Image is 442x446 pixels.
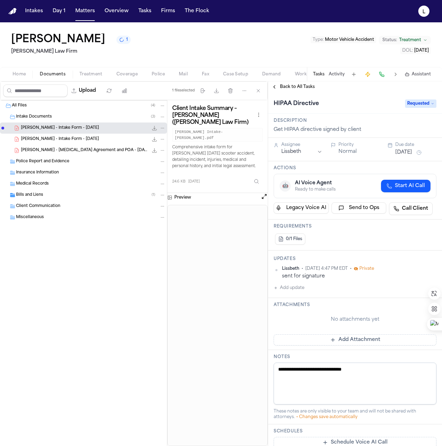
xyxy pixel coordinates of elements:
span: ( 3 ) [151,115,155,119]
span: Case Setup [223,72,248,77]
button: 0/1 Files [275,233,305,245]
button: Firms [158,5,178,17]
input: Search files [3,84,68,97]
span: [PERSON_NAME] - Intake Form - [DATE] [21,125,99,131]
button: Edit Type: Motor Vehicle Accident [311,36,376,43]
span: Intake Documents [16,114,52,120]
button: Upload [68,84,100,97]
span: Status: [382,37,397,43]
button: Intakes [22,5,46,17]
span: Documents [40,72,66,77]
button: Assistant [405,72,431,77]
div: 1 file selected [172,88,195,93]
span: Motor Vehicle Accident [325,38,374,42]
a: Tasks [136,5,154,17]
span: ( 1 ) [152,193,155,197]
button: Open preview [261,193,268,200]
button: Make a Call [377,69,387,79]
span: • [302,266,303,272]
span: 0/1 Files [286,236,302,242]
h3: Updates [274,256,436,262]
button: Normal [338,148,357,155]
div: No attachments yet [274,316,436,323]
div: Priority [338,142,380,148]
span: Lissbeth [282,266,299,272]
span: [PERSON_NAME] - [MEDICAL_DATA] Agreement and POA - [DATE] [21,148,148,154]
span: Start AI Call [395,183,425,189]
button: Edit DOL: 2025-07-31 [400,47,431,54]
span: Workspaces [295,72,322,77]
h3: Attachments [274,302,436,308]
div: These notes are only visible to your team and will not be shared with attorneys. [274,409,436,420]
span: 🤖 [282,183,288,189]
span: Private [359,266,374,272]
button: Create Immediate Task [363,69,373,79]
div: AI Voice Agent [295,180,336,187]
h3: Client Intake Summary – [PERSON_NAME] ([PERSON_NAME] Law Firm) [172,105,254,126]
span: DOL : [402,49,413,53]
h1: [PERSON_NAME] [11,34,105,46]
button: Start AI Call [381,180,430,192]
span: Home [13,72,26,77]
span: Treatment [399,37,421,43]
span: • [350,266,352,272]
iframe: C. Gregory - Intake Form - 8.15.25 [168,205,267,446]
button: Inspect [250,175,263,188]
button: [DATE] [395,149,412,156]
button: Activity [329,72,345,77]
button: Legacy Voice AI [274,202,329,214]
h3: Actions [274,165,436,171]
text: L [422,9,425,14]
span: Insurance Information [16,170,59,176]
span: 1 [126,37,128,43]
button: Day 1 [50,5,68,17]
span: 24.6 KB [172,179,185,184]
h1: HIPAA Directive [271,98,322,109]
span: Demand [262,72,281,77]
span: Type : [313,38,324,42]
button: Snooze task [415,148,423,157]
span: Medical Records [16,181,49,187]
button: Download C. Gregory - Intake Form - 8.15.25 [151,136,158,143]
span: Bills and Liens [16,192,43,198]
div: Get HIPAA directive signed by client [274,126,436,133]
span: All Files [12,103,27,109]
a: Call Client [389,202,433,215]
span: Coverage [116,72,138,77]
span: Assistant [412,72,431,77]
button: Change status from Treatment [379,36,431,44]
span: [PERSON_NAME] - Intake Form - [DATE] [21,136,99,142]
span: • Changes save automatically [296,415,358,419]
button: The Flock [182,5,212,17]
button: Download C. Gregory - Intake Form - 8.15.25 [151,125,158,132]
button: Edit matter name [11,34,105,46]
h3: Schedules [274,429,436,434]
span: [DATE] [188,179,200,184]
h3: Preview [174,195,191,200]
button: Download C. Gregory - Retainer Agreement and POA - 7.31.25 [151,147,158,154]
span: Mail [179,72,188,77]
span: [DATE] 4:47 PM EDT [305,266,348,272]
button: Back to All Tasks [268,84,318,90]
p: Comprehensive intake form for [PERSON_NAME] [DATE] scooter accident, detailing incident, injuries... [172,144,263,170]
div: Ready to make calls [295,187,336,192]
span: Back to All Tasks [280,84,315,90]
h3: Requirements [274,224,436,229]
span: Fax [202,72,209,77]
button: Send to Ops [331,202,387,214]
button: 1 active task [116,36,131,44]
span: Miscellaneous [16,215,44,221]
div: sent for signature [282,273,436,280]
span: Treatment [79,72,102,77]
button: Add Task [349,69,359,79]
span: [DATE] [414,49,429,53]
h3: Description [274,118,436,124]
span: ( 4 ) [151,104,155,107]
button: Overview [102,5,131,17]
button: Tasks [313,72,325,77]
